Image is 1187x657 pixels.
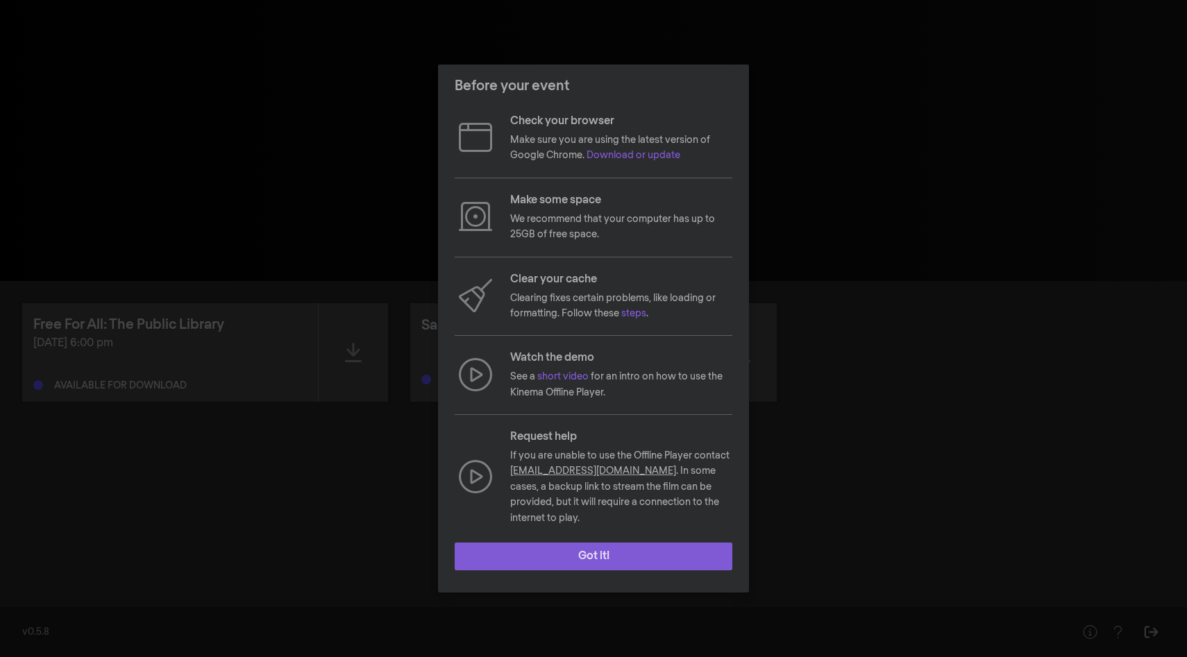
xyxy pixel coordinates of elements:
[510,369,732,400] p: See a for an intro on how to use the Kinema Offline Player.
[587,151,680,160] a: Download or update
[510,448,732,526] p: If you are unable to use the Offline Player contact . In some cases, a backup link to stream the ...
[510,212,732,243] p: We recommend that your computer has up to 25GB of free space.
[510,192,732,209] p: Make some space
[621,309,646,318] a: steps
[510,350,732,366] p: Watch the demo
[537,372,589,382] a: short video
[510,113,732,130] p: Check your browser
[455,543,732,570] button: Got it!
[510,466,676,476] a: [EMAIL_ADDRESS][DOMAIN_NAME]
[510,429,732,445] p: Request help
[438,65,749,108] header: Before your event
[510,271,732,288] p: Clear your cache
[510,133,732,164] p: Make sure you are using the latest version of Google Chrome.
[510,291,732,322] p: Clearing fixes certain problems, like loading or formatting. Follow these .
